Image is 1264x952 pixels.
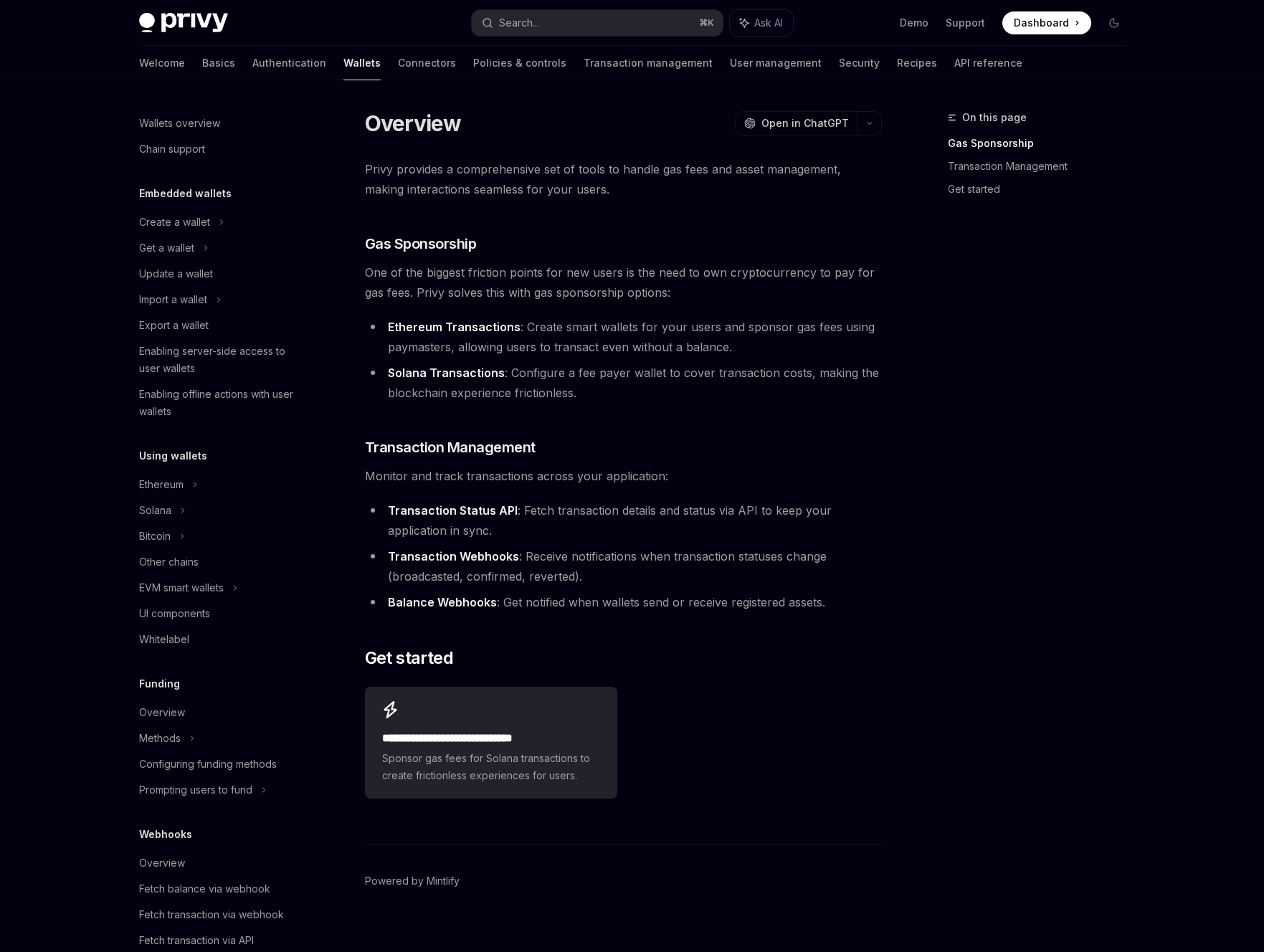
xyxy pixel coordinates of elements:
div: Fetch transaction via webhook [139,906,284,923]
a: User management [730,46,822,80]
a: Transaction Management [948,155,1137,178]
a: Powered by Mintlify [365,874,460,888]
strong: Solana Transactions [388,366,505,380]
div: Ethereum [139,476,184,493]
div: Import a wallet [139,291,207,308]
a: Wallets overview [128,110,311,136]
span: ⌘ K [699,17,714,29]
button: Open in ChatGPT [735,111,857,135]
div: Get a wallet [139,239,194,257]
h5: Using wallets [139,447,207,465]
div: Export a wallet [139,317,209,334]
a: Welcome [139,46,185,80]
div: Enabling offline actions with user wallets [139,386,303,420]
button: Ask AI [730,10,793,36]
h5: Funding [139,675,180,692]
a: Wallets [343,46,381,80]
a: Fetch balance via webhook [128,876,311,902]
li: : Create smart wallets for your users and sponsor gas fees using paymasters, allowing users to tr... [365,317,882,357]
strong: Transaction Webhooks [388,549,519,563]
div: Prompting users to fund [139,781,252,799]
a: Gas Sponsorship [948,132,1137,155]
a: Fetch transaction via webhook [128,902,311,928]
h1: Overview [365,110,462,136]
span: Monitor and track transactions across your application: [365,466,882,486]
strong: Balance Webhooks [388,595,497,609]
span: Sponsor gas fees for Solana transactions to create frictionless experiences for users. [382,750,600,784]
div: Enabling server-side access to user wallets [139,343,303,377]
a: Basics [202,46,235,80]
span: Open in ChatGPT [761,116,849,130]
div: Configuring funding methods [139,756,277,773]
strong: Transaction Status API [388,503,518,518]
div: Overview [139,855,185,872]
h5: Webhooks [139,826,192,843]
a: Export a wallet [128,313,311,338]
a: Demo [900,16,928,30]
div: EVM smart wallets [139,579,224,596]
span: Ask AI [754,16,783,30]
div: Other chains [139,553,199,571]
div: Whitelabel [139,631,189,648]
li: : Configure a fee payer wallet to cover transaction costs, making the blockchain experience frict... [365,363,882,403]
a: Update a wallet [128,261,311,287]
span: Transaction Management [365,437,536,457]
div: Bitcoin [139,528,171,545]
li: : Fetch transaction details and status via API to keep your application in sync. [365,500,882,541]
a: Connectors [398,46,456,80]
a: Security [839,46,880,80]
div: Overview [139,704,185,721]
a: API reference [954,46,1022,80]
a: Enabling offline actions with user wallets [128,381,311,424]
li: : Get notified when wallets send or receive registered assets. [365,592,882,612]
a: Transaction management [584,46,713,80]
a: Whitelabel [128,627,311,652]
span: On this page [962,109,1027,126]
a: Support [946,16,985,30]
div: Update a wallet [139,265,213,282]
a: Recipes [897,46,937,80]
a: Chain support [128,136,311,162]
a: Configuring funding methods [128,751,311,777]
a: Get started [948,178,1137,201]
a: Dashboard [1002,11,1091,34]
img: dark logo [139,13,228,33]
span: Privy provides a comprehensive set of tools to handle gas fees and asset management, making inter... [365,159,882,199]
div: UI components [139,605,210,622]
a: Overview [128,850,311,876]
div: Create a wallet [139,214,210,231]
div: Methods [139,730,181,747]
div: Chain support [139,141,205,158]
button: Search...⌘K [472,10,723,36]
span: One of the biggest friction points for new users is the need to own cryptocurrency to pay for gas... [365,262,882,303]
a: Enabling server-side access to user wallets [128,338,311,381]
a: Policies & controls [473,46,566,80]
h5: Embedded wallets [139,185,232,202]
div: Search... [499,14,539,32]
div: Wallets overview [139,115,220,132]
span: Gas Sponsorship [365,234,477,254]
a: Overview [128,700,311,725]
a: Authentication [252,46,326,80]
strong: Ethereum Transactions [388,320,521,334]
div: Solana [139,502,171,519]
span: Dashboard [1014,16,1069,30]
div: Fetch transaction via API [139,932,254,949]
div: Fetch balance via webhook [139,880,270,898]
a: UI components [128,601,311,627]
li: : Receive notifications when transaction statuses change (broadcasted, confirmed, reverted). [365,546,882,586]
a: Other chains [128,549,311,575]
button: Toggle dark mode [1103,11,1126,34]
span: Get started [365,647,453,670]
